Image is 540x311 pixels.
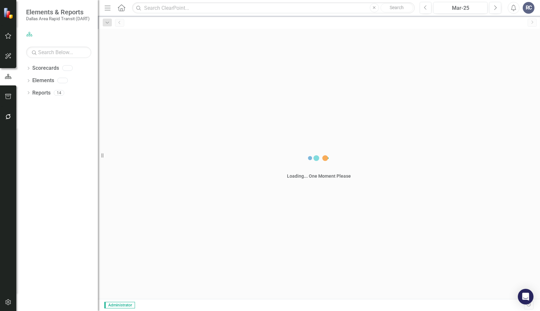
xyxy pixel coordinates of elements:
[3,7,15,19] img: ClearPoint Strategy
[132,2,414,14] input: Search ClearPoint...
[523,2,534,14] button: RC
[26,16,90,21] small: Dallas Area Rapid Transit (DART)
[54,90,64,96] div: 14
[518,289,533,304] div: Open Intercom Messenger
[32,65,59,72] a: Scorecards
[26,47,91,58] input: Search Below...
[104,302,135,308] span: Administrator
[26,8,90,16] span: Elements & Reports
[32,89,51,97] a: Reports
[32,77,54,84] a: Elements
[381,3,413,12] button: Search
[287,173,351,179] div: Loading... One Moment Please
[436,4,485,12] div: Mar-25
[433,2,487,14] button: Mar-25
[390,5,404,10] span: Search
